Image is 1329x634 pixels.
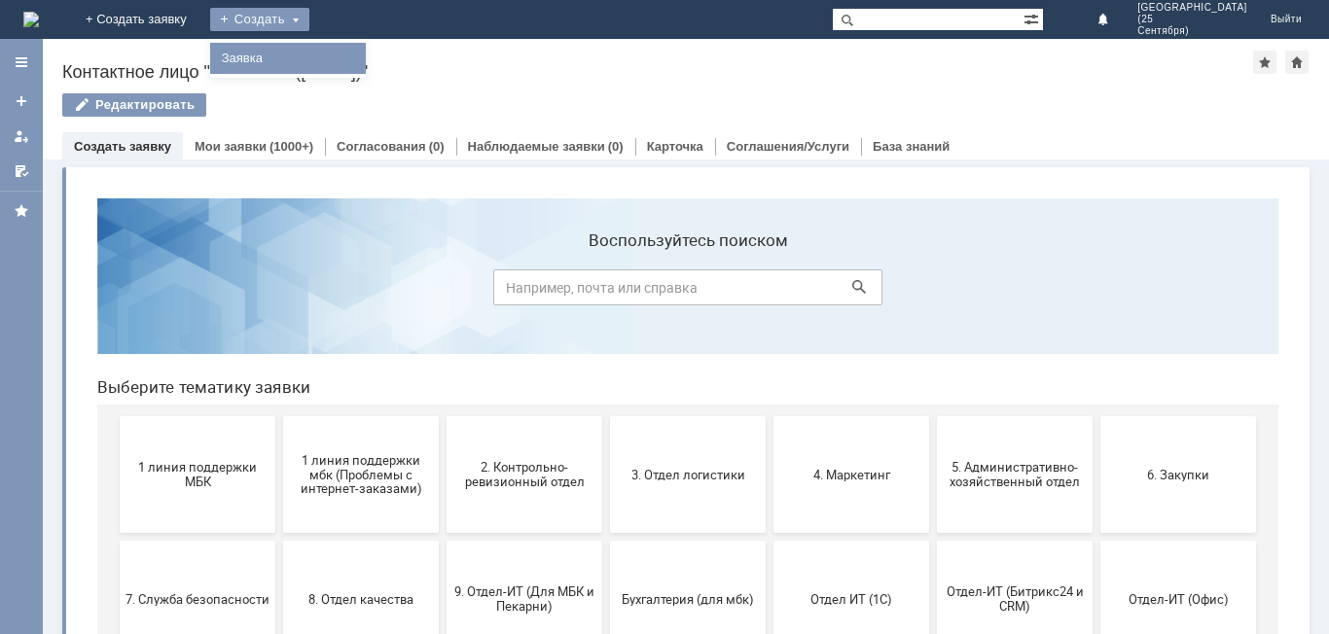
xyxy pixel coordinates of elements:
button: Франчайзинг [201,482,357,599]
span: 1 линия поддержки МБК [44,277,188,306]
span: 8. Отдел качества [207,408,351,423]
button: 3. Отдел логистики [528,233,684,350]
button: Отдел ИТ (1С) [692,358,847,475]
span: 6. Закупки [1024,284,1168,299]
input: Например, почта или справка [412,87,801,123]
button: Отдел-ИТ (Битрикс24 и CRM) [855,358,1011,475]
span: 9. Отдел-ИТ (Для МБК и Пекарни) [371,402,515,431]
button: Отдел-ИТ (Офис) [1019,358,1174,475]
span: не актуален [698,533,842,547]
button: Бухгалтерия (для мбк) [528,358,684,475]
span: [GEOGRAPHIC_DATA] [1137,2,1247,14]
button: 7. Служба безопасности [38,358,194,475]
button: 4. Маркетинг [692,233,847,350]
a: Наблюдаемые заявки [468,139,605,154]
button: Это соглашение не активно! [365,482,521,599]
a: Соглашения/Услуги [727,139,849,154]
span: 2. Контрольно-ревизионный отдел [371,277,515,306]
a: Согласования [337,139,426,154]
a: Мои заявки [6,121,37,152]
span: Сентября) [1137,25,1247,37]
a: Заявка [214,47,362,70]
header: Выберите тематику заявки [16,194,1197,214]
span: 7. Служба безопасности [44,408,188,423]
a: Создать заявку [74,139,171,154]
button: 9. Отдел-ИТ (Для МБК и Пекарни) [365,358,521,475]
a: Создать заявку [6,86,37,117]
a: Мои согласования [6,156,37,187]
label: Воспользуйтесь поиском [412,48,801,67]
a: Мои заявки [195,139,267,154]
span: Отдел ИТ (1С) [698,408,842,423]
span: 5. Административно-хозяйственный отдел [861,277,1005,306]
span: Отдел-ИТ (Офис) [1024,408,1168,423]
div: (1000+) [269,139,313,154]
button: не актуален [692,482,847,599]
span: 4. Маркетинг [698,284,842,299]
span: 1 линия поддержки мбк (Проблемы с интернет-заказами) [207,269,351,313]
button: 1 линия поддержки мбк (Проблемы с интернет-заказами) [201,233,357,350]
button: 8. Отдел качества [201,358,357,475]
button: 6. Закупки [1019,233,1174,350]
span: Франчайзинг [207,533,351,547]
span: 3. Отдел логистики [534,284,678,299]
div: Контактное лицо "Смоленск ([DATE])" [62,62,1253,82]
span: [PERSON_NAME]. Услуги ИТ для МБК (оформляет L1) [534,518,678,562]
button: 5. Административно-хозяйственный отдел [855,233,1011,350]
button: 2. Контрольно-ревизионный отдел [365,233,521,350]
span: Расширенный поиск [1024,9,1043,27]
span: Финансовый отдел [44,533,188,547]
div: Создать [210,8,309,31]
a: База знаний [873,139,950,154]
span: (25 [1137,14,1247,25]
button: Финансовый отдел [38,482,194,599]
span: Бухгалтерия (для мбк) [534,408,678,423]
div: Сделать домашней страницей [1285,51,1309,74]
div: Добавить в избранное [1253,51,1276,74]
button: [PERSON_NAME]. Услуги ИТ для МБК (оформляет L1) [528,482,684,599]
button: 1 линия поддержки МБК [38,233,194,350]
a: Перейти на домашнюю страницу [23,12,39,27]
a: Карточка [647,139,703,154]
div: (0) [429,139,445,154]
img: logo [23,12,39,27]
div: (0) [608,139,624,154]
span: Это соглашение не активно! [371,526,515,555]
span: Отдел-ИТ (Битрикс24 и CRM) [861,402,1005,431]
